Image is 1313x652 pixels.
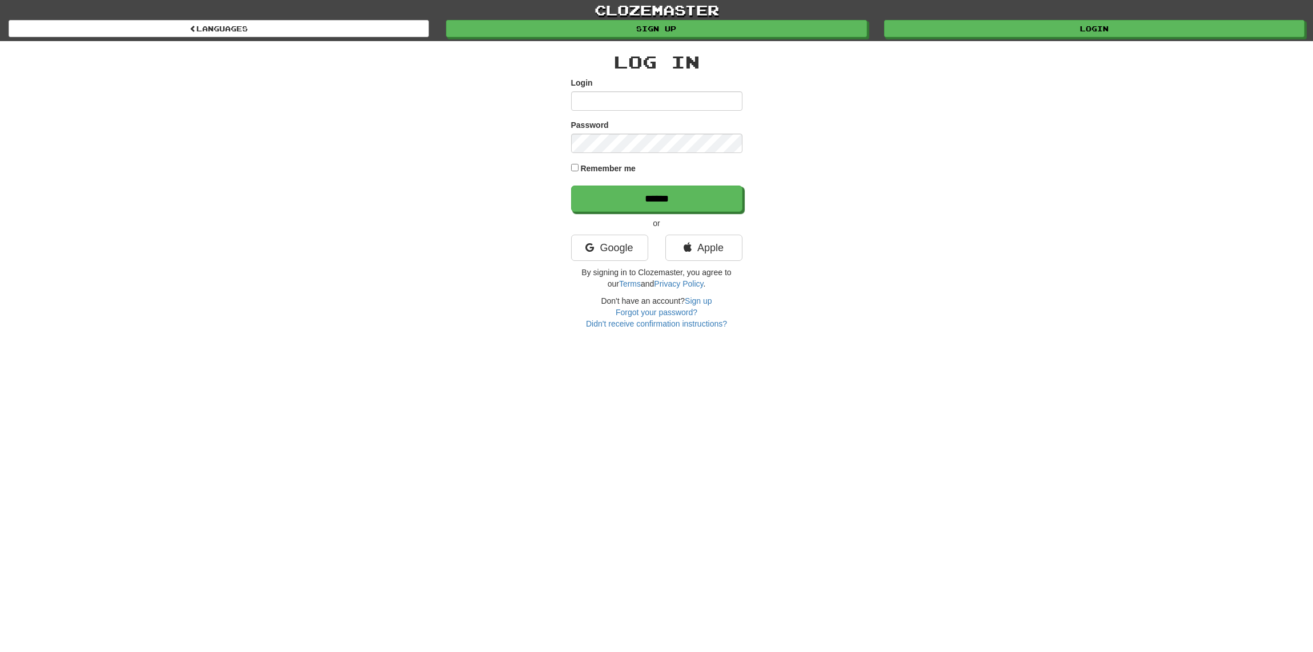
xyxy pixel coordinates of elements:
[446,20,866,37] a: Sign up
[571,53,742,71] h2: Log In
[685,296,712,305] a: Sign up
[571,77,593,88] label: Login
[9,20,429,37] a: Languages
[884,20,1304,37] a: Login
[616,308,697,317] a: Forgot your password?
[571,119,609,131] label: Password
[571,218,742,229] p: or
[665,235,742,261] a: Apple
[654,279,703,288] a: Privacy Policy
[571,235,648,261] a: Google
[619,279,641,288] a: Terms
[586,319,727,328] a: Didn't receive confirmation instructions?
[571,295,742,329] div: Don't have an account?
[580,163,636,174] label: Remember me
[571,267,742,289] p: By signing in to Clozemaster, you agree to our and .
